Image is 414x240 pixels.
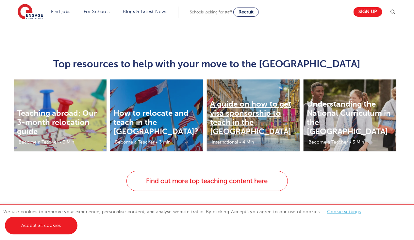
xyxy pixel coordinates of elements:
[47,59,367,70] h2: Top resources to help with your move to the [GEOGRAPHIC_DATA]
[239,9,254,14] span: Recruit
[349,138,352,146] li: •
[51,9,71,14] a: Find jobs
[210,99,291,136] a: A guide on how to get visa sponsorship to teach in the [GEOGRAPHIC_DATA]
[233,8,259,17] a: Recruit
[352,138,365,146] li: 3 Min
[242,138,255,146] li: 4 Min
[17,109,97,136] a: Teaching abroad: Our 3-month relocation guide
[3,209,368,228] span: We use cookies to improve your experience, personalise content, and analyse website traffic. By c...
[327,209,361,214] a: Cookie settings
[126,171,288,191] a: Find out more top teaching content here
[113,109,198,136] a: How to relocate and teach in the [GEOGRAPHIC_DATA]?
[5,217,77,234] a: Accept all cookies
[123,9,168,14] a: Blogs & Latest News
[112,138,155,146] li: Become a Teacher
[18,4,43,20] img: Engage Education
[307,99,391,136] a: Understanding the National Curriculum in the [GEOGRAPHIC_DATA]
[155,138,158,146] li: •
[62,138,75,146] li: 3 Min
[59,138,62,146] li: •
[208,138,239,146] li: International
[305,138,349,146] li: Become a Teacher
[158,138,171,146] li: 3 Min
[239,138,242,146] li: •
[190,10,232,14] span: Schools looking for staff
[354,7,382,17] a: Sign up
[15,138,59,146] li: Become a Teacher
[84,9,109,14] a: For Schools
